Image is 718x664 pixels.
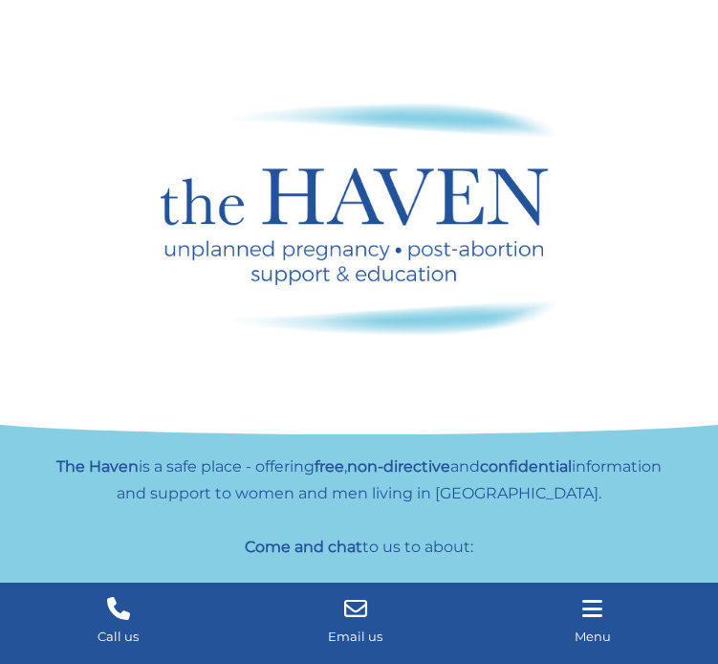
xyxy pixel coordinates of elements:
div: Menu [490,623,696,650]
a: Menu [474,583,711,663]
strong: confidential [480,457,572,476]
strong: free [315,457,344,476]
strong: Come and chat [245,538,362,556]
a: Email us [237,583,474,663]
img: Haven logo - unplanned pregnancy, post abortion support and education [161,102,558,336]
strong: The Haven [56,457,139,476]
strong: non-directive [347,457,450,476]
div: Call us [15,623,222,650]
div: Email us [252,623,459,650]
